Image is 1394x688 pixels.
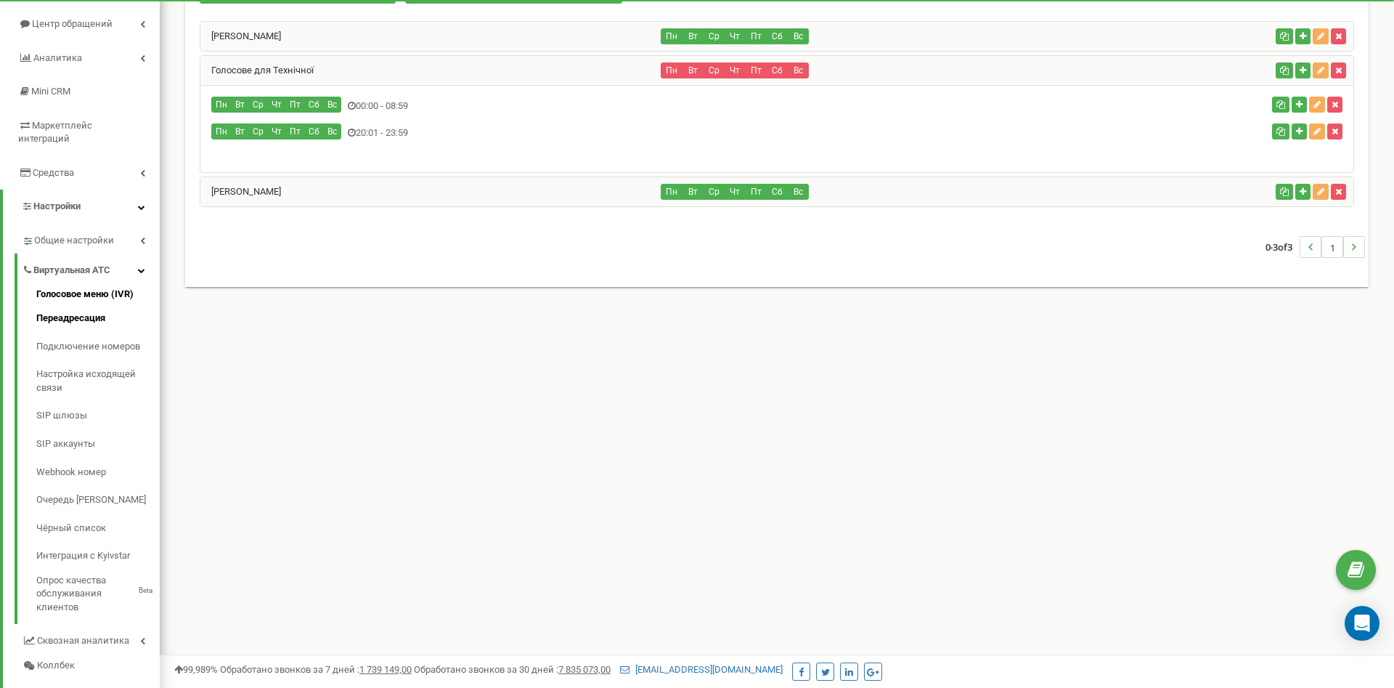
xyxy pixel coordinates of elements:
[703,184,725,200] button: Ср
[200,65,314,76] a: Голосове для Технічної
[285,124,305,139] button: Пт
[558,664,611,675] u: 7 835 073,00
[36,304,160,333] a: Переадресация
[36,333,160,361] a: Подключение номеров
[661,184,682,200] button: Пн
[787,28,809,44] button: Вс
[304,124,324,139] button: Сб
[745,184,767,200] button: Пт
[211,124,232,139] button: Пн
[36,288,160,305] a: Голосовое меню (IVR)
[1265,222,1365,272] nav: ...
[1265,236,1300,258] span: 0-3 3
[620,664,783,675] a: [EMAIL_ADDRESS][DOMAIN_NAME]
[231,97,249,113] button: Вт
[1321,236,1343,258] li: 1
[22,224,160,254] a: Общие настройки
[31,86,70,97] span: Mini CRM
[285,97,305,113] button: Пт
[359,664,412,675] u: 1 739 149,00
[1345,606,1379,641] div: Open Intercom Messenger
[231,124,249,139] button: Вт
[682,28,704,44] button: Вт
[174,664,218,675] span: 99,989%
[33,167,74,178] span: Средства
[33,264,110,278] span: Виртуальная АТС
[766,184,788,200] button: Сб
[724,184,746,200] button: Чт
[267,124,286,139] button: Чт
[200,97,969,116] div: 00:00 - 08:59
[724,28,746,44] button: Чт
[248,97,268,113] button: Ср
[1278,240,1287,254] span: of
[200,31,281,41] a: [PERSON_NAME]
[36,514,160,543] a: Чёрный список
[33,52,82,63] span: Аналитика
[200,186,281,197] a: [PERSON_NAME]
[703,62,725,78] button: Ср
[682,184,704,200] button: Вт
[323,124,341,139] button: Вс
[304,97,324,113] button: Сб
[745,62,767,78] button: Пт
[211,97,232,113] button: Пн
[37,659,75,673] span: Коллбек
[36,430,160,458] a: SIP аккаунты
[220,664,412,675] span: Обработано звонков за 7 дней :
[32,18,113,29] span: Центр обращений
[682,62,704,78] button: Вт
[323,97,341,113] button: Вс
[661,62,682,78] button: Пн
[724,62,746,78] button: Чт
[22,254,160,283] a: Виртуальная АТС
[248,124,268,139] button: Ср
[36,542,160,570] a: Интеграция с Kyivstar
[36,570,160,615] a: Опрос качества обслуживания клиентовBeta
[33,201,81,211] span: Настройки
[3,190,160,224] a: Настройки
[661,28,682,44] button: Пн
[414,664,611,675] span: Обработано звонков за 30 дней :
[18,120,92,145] span: Маркетплейс интеграций
[36,402,160,430] a: SIP шлюзы
[22,624,160,654] a: Сквозная аналитика
[34,234,114,248] span: Общие настройки
[36,486,160,514] a: Очередь [PERSON_NAME]
[22,653,160,679] a: Коллбек
[787,184,809,200] button: Вс
[37,634,129,648] span: Сквозная аналитика
[36,360,160,402] a: Настройка исходящей связи
[766,28,788,44] button: Сб
[766,62,788,78] button: Сб
[787,62,809,78] button: Вс
[745,28,767,44] button: Пт
[36,458,160,487] a: Webhook номер
[267,97,286,113] button: Чт
[200,124,969,143] div: 20:01 - 23:59
[703,28,725,44] button: Ср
